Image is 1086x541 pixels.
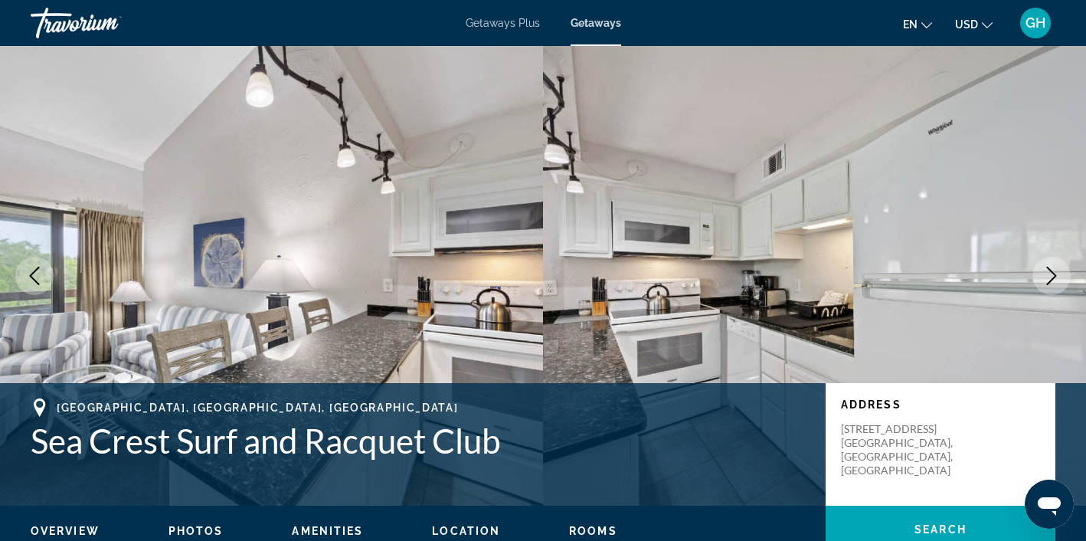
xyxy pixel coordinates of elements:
[15,257,54,295] button: Previous image
[1025,15,1045,31] span: GH
[841,398,1040,411] p: Address
[432,524,500,538] button: Location
[1016,7,1055,39] button: User Menu
[31,421,810,461] h1: Sea Crest Surf and Racquet Club
[31,524,100,538] button: Overview
[903,18,918,31] span: en
[292,525,363,537] span: Amenities
[168,525,224,537] span: Photos
[955,13,993,35] button: Change currency
[841,422,963,477] p: [STREET_ADDRESS] [GEOGRAPHIC_DATA], [GEOGRAPHIC_DATA], [GEOGRAPHIC_DATA]
[168,524,224,538] button: Photos
[292,524,363,538] button: Amenities
[1025,480,1074,529] iframe: Button to launch messaging window
[466,17,540,29] a: Getaways Plus
[569,525,617,537] span: Rooms
[569,524,617,538] button: Rooms
[432,525,500,537] span: Location
[31,525,100,537] span: Overview
[57,402,458,414] span: [GEOGRAPHIC_DATA], [GEOGRAPHIC_DATA], [GEOGRAPHIC_DATA]
[31,3,184,43] a: Travorium
[903,13,932,35] button: Change language
[1032,257,1071,295] button: Next image
[955,18,978,31] span: USD
[914,523,967,536] span: Search
[571,17,621,29] a: Getaways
